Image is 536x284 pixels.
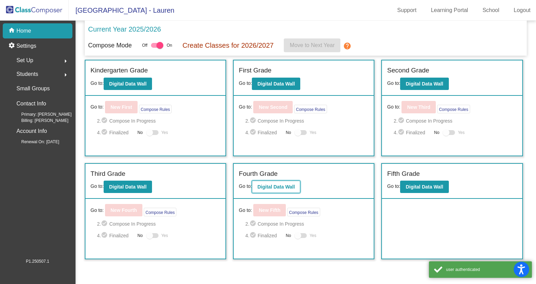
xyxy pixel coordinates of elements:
[249,231,258,240] mat-icon: check_circle
[252,181,300,193] button: Digital Data Wall
[10,117,68,124] span: Billing: [PERSON_NAME]
[138,232,143,239] span: No
[387,103,400,111] span: Go to:
[101,128,109,137] mat-icon: check_circle
[91,66,148,76] label: Kindergarten Grade
[16,56,33,65] span: Set Up
[139,105,172,113] button: Compose Rules
[101,117,109,125] mat-icon: check_circle
[161,128,168,137] span: Yes
[257,81,295,87] b: Digital Data Wall
[446,266,527,273] div: user authenticated
[446,229,527,236] div: Fetched school contacts
[91,207,104,214] span: Go to:
[101,220,109,228] mat-icon: check_circle
[249,117,258,125] mat-icon: check_circle
[101,231,109,240] mat-icon: check_circle
[167,42,172,48] span: On
[398,117,406,125] mat-icon: check_circle
[310,128,316,137] span: Yes
[144,208,176,216] button: Compose Rules
[97,220,220,228] span: 2. Compose In Progress
[69,5,174,16] span: [GEOGRAPHIC_DATA] - Lauren
[398,128,406,137] mat-icon: check_circle
[16,42,36,50] p: Settings
[437,105,470,113] button: Compose Rules
[294,105,327,113] button: Compose Rules
[400,181,448,193] button: Digital Data Wall
[104,78,152,90] button: Digital Data Wall
[91,80,104,86] span: Go to:
[16,126,47,136] p: Account Info
[8,27,16,35] mat-icon: home
[239,183,252,189] span: Go to:
[249,128,258,137] mat-icon: check_circle
[343,42,351,50] mat-icon: help
[161,231,168,240] span: Yes
[61,71,70,79] mat-icon: arrow_right
[91,103,104,111] span: Go to:
[252,78,300,90] button: Digital Data Wall
[91,183,104,189] span: Go to:
[61,57,70,65] mat-icon: arrow_right
[10,111,72,117] span: Primary: [PERSON_NAME]
[10,139,59,145] span: Renewal On: [DATE]
[110,104,132,110] b: New First
[91,169,125,179] label: Third Grade
[387,80,400,86] span: Go to:
[104,181,152,193] button: Digital Data Wall
[406,81,443,87] b: Digital Data Wall
[259,207,280,213] b: New Fifth
[109,184,147,190] b: Digital Data Wall
[88,24,161,34] p: Current Year 2025/2026
[249,220,258,228] mat-icon: check_circle
[290,42,335,48] span: Move to Next Year
[97,128,134,137] span: 4. Finalized
[183,40,274,50] p: Create Classes for 2026/2027
[16,84,50,93] p: Small Groups
[239,80,252,86] span: Go to:
[8,42,16,50] mat-icon: settings
[138,129,143,136] span: No
[477,5,505,16] a: School
[387,183,400,189] span: Go to:
[142,42,148,48] span: Off
[257,184,295,190] b: Digital Data Wall
[458,128,465,137] span: Yes
[394,117,517,125] span: 2. Compose In Progress
[245,231,282,240] span: 4. Finalized
[284,38,340,52] button: Move to Next Year
[446,248,527,254] div: Successfully fetched renewal date
[110,207,137,213] b: New Fourth
[239,207,252,214] span: Go to:
[88,41,132,50] p: Compose Mode
[434,129,439,136] span: No
[426,5,474,16] a: Learning Portal
[253,204,286,216] button: New Fifth
[286,232,291,239] span: No
[287,208,320,216] button: Compose Rules
[97,231,134,240] span: 4. Finalized
[16,99,46,109] p: Contact Info
[394,128,431,137] span: 4. Finalized
[392,5,422,16] a: Support
[16,27,31,35] p: Home
[16,69,38,79] span: Students
[109,81,147,87] b: Digital Data Wall
[286,129,291,136] span: No
[400,78,448,90] button: Digital Data Wall
[245,220,369,228] span: 2. Compose In Progress
[239,103,252,111] span: Go to:
[401,101,436,113] button: New Third
[239,169,278,179] label: Fourth Grade
[508,5,536,16] a: Logout
[310,231,316,240] span: Yes
[407,104,430,110] b: New Third
[259,104,287,110] b: New Second
[253,101,293,113] button: New Second
[387,66,429,76] label: Second Grade
[406,184,443,190] b: Digital Data Wall
[105,204,142,216] button: New Fourth
[105,101,138,113] button: New First
[97,117,220,125] span: 2. Compose In Progress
